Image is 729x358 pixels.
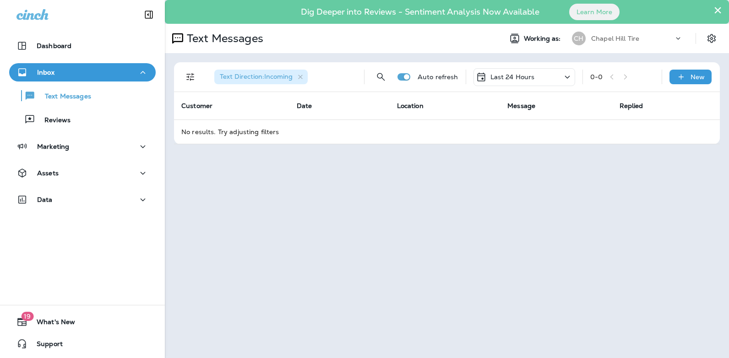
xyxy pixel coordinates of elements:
span: What's New [27,318,75,329]
div: CH [572,32,586,45]
div: 0 - 0 [590,73,603,81]
p: Last 24 Hours [490,73,535,81]
p: Marketing [37,143,69,150]
span: 19 [21,312,33,321]
p: Dashboard [37,42,71,49]
p: Dig Deeper into Reviews - Sentiment Analysis Now Available [274,11,566,13]
button: Assets [9,164,156,182]
p: New [691,73,705,81]
span: Date [297,102,312,110]
button: Filters [181,68,200,86]
button: Dashboard [9,37,156,55]
button: Settings [703,30,720,47]
button: Reviews [9,110,156,129]
p: Text Messages [183,32,263,45]
button: Inbox [9,63,156,81]
span: Customer [181,102,212,110]
button: Search Messages [372,68,390,86]
span: Replied [620,102,643,110]
span: Working as: [524,35,563,43]
p: Text Messages [36,92,91,101]
span: Location [397,102,424,110]
p: Assets [37,169,59,177]
p: Chapel Hill Tire [591,35,639,42]
p: Reviews [35,116,71,125]
span: Support [27,340,63,351]
span: Message [507,102,535,110]
td: No results. Try adjusting filters [174,119,720,144]
p: Inbox [37,69,54,76]
span: Text Direction : Incoming [220,72,293,81]
button: Support [9,335,156,353]
button: Marketing [9,137,156,156]
button: Data [9,190,156,209]
button: Learn More [569,4,620,20]
button: 19What's New [9,313,156,331]
button: Collapse Sidebar [136,5,162,24]
p: Data [37,196,53,203]
p: Auto refresh [418,73,458,81]
div: Text Direction:Incoming [214,70,308,84]
button: Close [713,3,722,17]
button: Text Messages [9,86,156,105]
